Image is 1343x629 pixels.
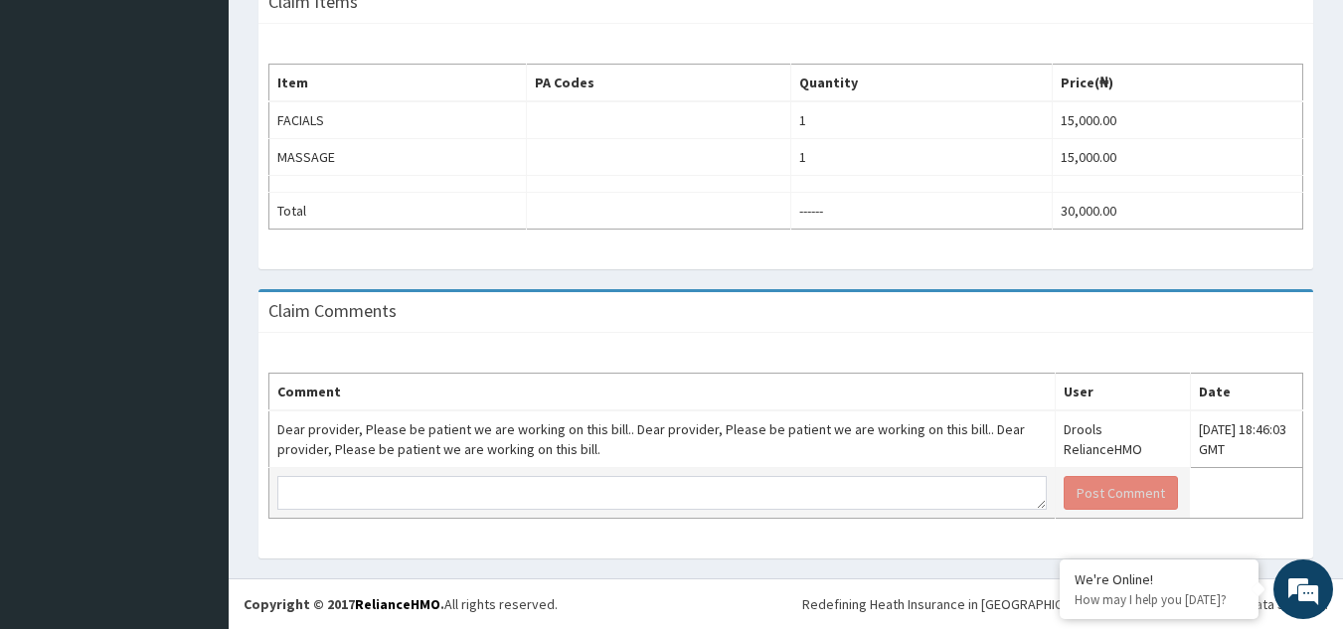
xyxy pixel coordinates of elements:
td: Total [269,193,527,230]
th: Quantity [791,65,1053,102]
button: Post Comment [1064,476,1178,510]
footer: All rights reserved. [229,578,1343,629]
th: Date [1190,374,1302,411]
h3: Claim Comments [268,302,397,320]
div: Redefining Heath Insurance in [GEOGRAPHIC_DATA] using Telemedicine and Data Science! [802,594,1328,614]
td: 1 [791,139,1053,176]
div: Minimize live chat window [326,10,374,58]
div: We're Online! [1075,570,1244,588]
td: MASSAGE [269,139,527,176]
strong: Copyright © 2017 . [244,595,444,613]
a: RelianceHMO [355,595,440,613]
p: How may I help you today? [1075,591,1244,608]
div: Chat with us now [103,111,334,137]
td: 1 [791,101,1053,139]
th: User [1055,374,1190,411]
textarea: Type your message and hit 'Enter' [10,418,379,488]
td: FACIALS [269,101,527,139]
th: Comment [269,374,1056,411]
img: d_794563401_company_1708531726252_794563401 [37,99,81,149]
td: Dear provider, Please be patient we are working on this bill.. Dear provider, Please be patient w... [269,410,1056,468]
td: Drools RelianceHMO [1055,410,1190,468]
td: ------ [791,193,1053,230]
span: We're online! [115,188,274,389]
th: PA Codes [527,65,791,102]
th: Item [269,65,527,102]
td: 15,000.00 [1052,139,1302,176]
td: 15,000.00 [1052,101,1302,139]
td: [DATE] 18:46:03 GMT [1190,410,1302,468]
td: 30,000.00 [1052,193,1302,230]
th: Price(₦) [1052,65,1302,102]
